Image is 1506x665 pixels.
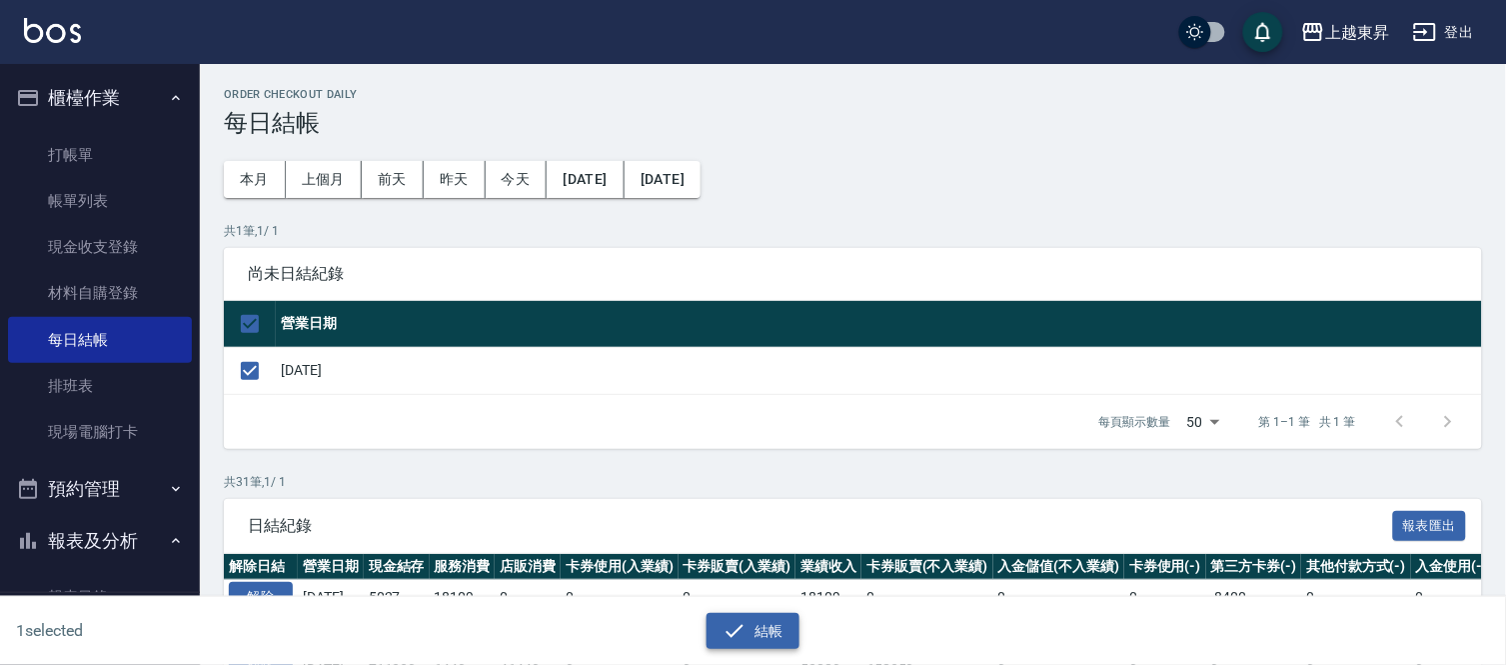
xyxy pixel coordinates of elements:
[1411,554,1493,580] th: 入金使用(-)
[1099,413,1171,431] p: 每頁顯示數量
[486,161,548,198] button: 今天
[707,613,799,650] button: 結帳
[1179,395,1227,449] div: 50
[8,409,192,455] a: 現場電腦打卡
[229,582,293,613] button: 解除
[1325,20,1389,45] div: 上越東昇
[224,222,1482,240] p: 共 1 筆, 1 / 1
[430,554,496,580] th: 服務消費
[561,580,679,616] td: 0
[248,516,1393,536] span: 日結紀錄
[8,574,192,620] a: 報表目錄
[24,18,81,43] img: Logo
[8,463,192,515] button: 預約管理
[1393,511,1467,542] button: 報表匯出
[276,347,1482,394] td: [DATE]
[1293,12,1397,53] button: 上越東昇
[8,224,192,270] a: 現金收支登錄
[495,554,561,580] th: 店販消費
[8,178,192,224] a: 帳單列表
[795,554,861,580] th: 業績收入
[993,580,1125,616] td: 0
[1301,580,1411,616] td: 0
[224,554,298,580] th: 解除日結
[286,161,362,198] button: 上個月
[1411,580,1493,616] td: 0
[364,580,430,616] td: 5027
[495,580,561,616] td: 0
[679,554,796,580] th: 卡券販賣(入業績)
[430,580,496,616] td: 18109
[8,132,192,178] a: 打帳單
[16,618,373,643] h6: 1 selected
[8,72,192,124] button: 櫃檯作業
[1243,12,1283,52] button: save
[547,161,624,198] button: [DATE]
[224,109,1482,137] h3: 每日結帳
[1124,554,1206,580] th: 卡券使用(-)
[1124,580,1206,616] td: 0
[224,88,1482,101] h2: Order checkout daily
[224,473,1482,491] p: 共 31 筆, 1 / 1
[1206,554,1302,580] th: 第三方卡券(-)
[298,554,364,580] th: 營業日期
[795,580,861,616] td: 18109
[625,161,701,198] button: [DATE]
[424,161,486,198] button: 昨天
[362,161,424,198] button: 前天
[1206,580,1302,616] td: -8400
[861,554,993,580] th: 卡券販賣(不入業績)
[861,580,993,616] td: 0
[8,270,192,316] a: 材料自購登錄
[8,515,192,567] button: 報表及分析
[298,580,364,616] td: [DATE]
[1393,515,1467,534] a: 報表匯出
[364,554,430,580] th: 現金結存
[8,363,192,409] a: 排班表
[224,161,286,198] button: 本月
[1259,413,1356,431] p: 第 1–1 筆 共 1 筆
[561,554,679,580] th: 卡券使用(入業績)
[1405,14,1482,51] button: 登出
[679,580,796,616] td: 0
[276,301,1482,348] th: 營業日期
[8,317,192,363] a: 每日結帳
[248,264,1458,284] span: 尚未日結紀錄
[1301,554,1411,580] th: 其他付款方式(-)
[993,554,1125,580] th: 入金儲值(不入業績)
